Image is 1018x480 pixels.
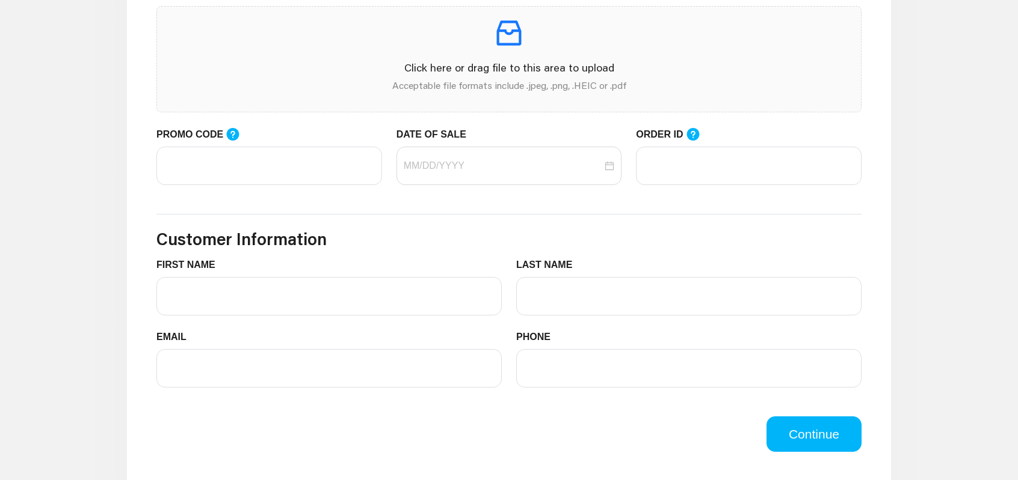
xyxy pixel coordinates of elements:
h3: Customer Information [156,229,862,249]
span: inboxClick here or drag file to this area to uploadAcceptable file formats include .jpeg, .png, .... [157,7,861,112]
button: Continue [767,416,862,452]
label: LAST NAME [516,258,582,272]
label: DATE OF SALE [396,127,475,142]
input: EMAIL [156,349,502,387]
input: PHONE [516,349,862,387]
label: PHONE [516,330,560,344]
input: DATE OF SALE [404,159,603,173]
p: Click here or drag file to this area to upload [167,59,851,76]
label: ORDER ID [636,127,712,142]
input: LAST NAME [516,277,862,315]
p: Acceptable file formats include .jpeg, .png, .HEIC or .pdf [167,78,851,93]
label: PROMO CODE [156,127,251,142]
span: inbox [492,16,526,50]
label: EMAIL [156,330,196,344]
label: FIRST NAME [156,258,224,272]
input: FIRST NAME [156,277,502,315]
